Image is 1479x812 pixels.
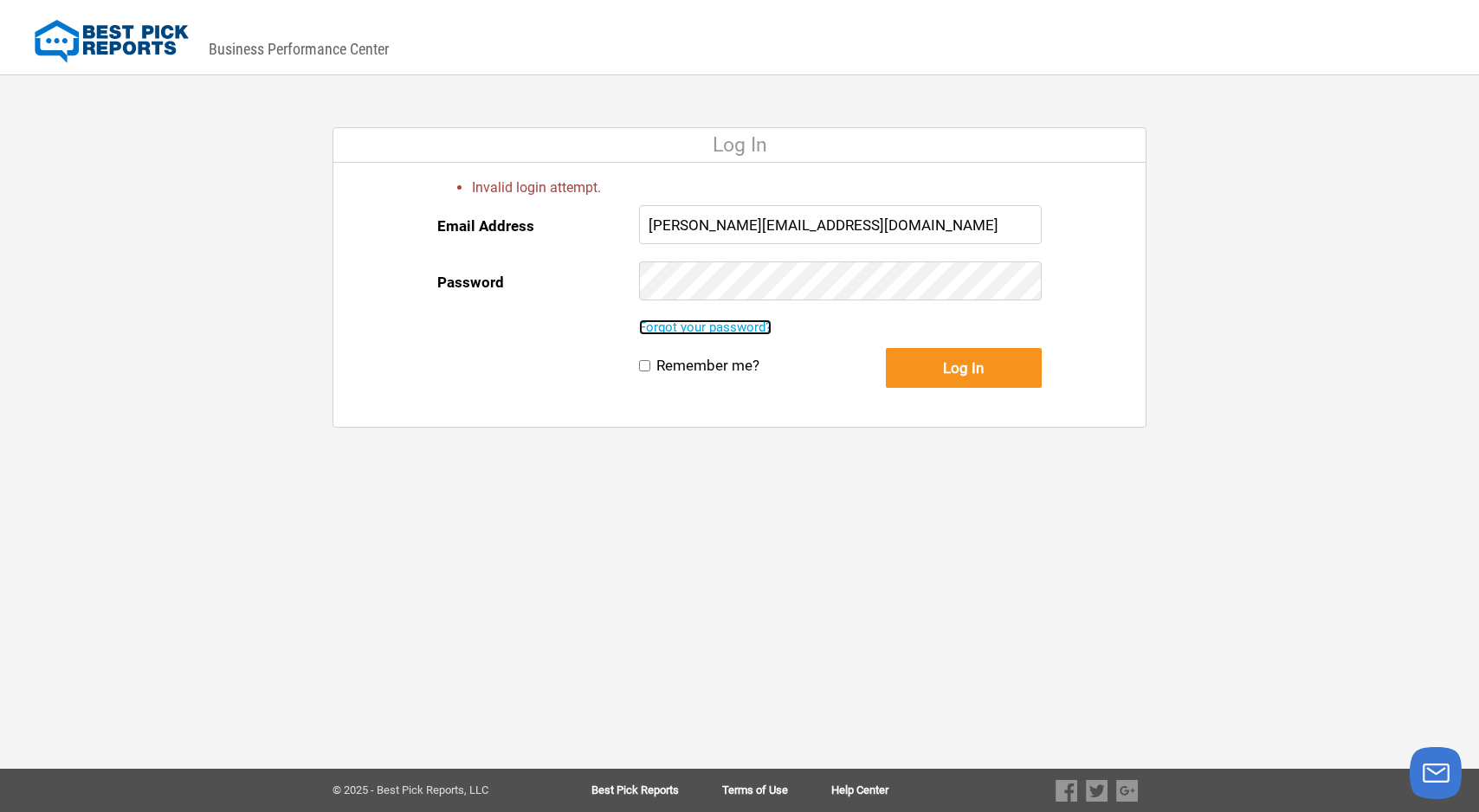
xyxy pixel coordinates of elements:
[35,20,189,63] img: Best Pick Reports Logo
[1410,747,1462,799] button: Launch chat
[437,261,504,303] label: Password
[472,178,1042,197] li: Invalid login attempt.
[437,205,534,247] label: Email Address
[333,128,1146,163] div: Log In
[639,319,772,335] a: Forgot your password?
[886,348,1042,388] button: Log In
[722,784,831,796] a: Terms of Use
[656,357,759,375] label: Remember me?
[333,784,536,796] div: © 2025 - Best Pick Reports, LLC
[591,784,722,796] a: Best Pick Reports
[831,784,888,796] a: Help Center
